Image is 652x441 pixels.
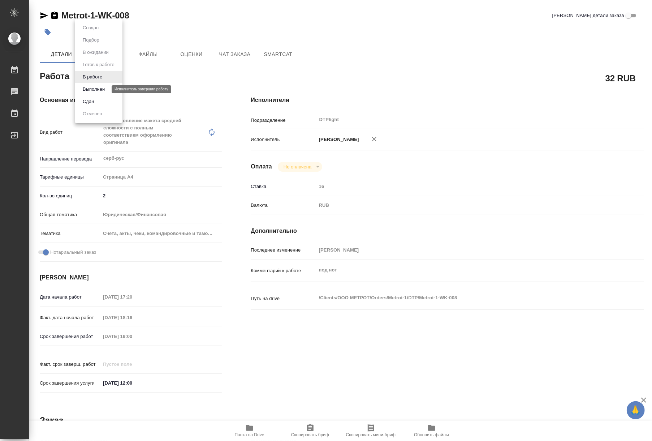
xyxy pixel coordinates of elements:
button: Создан [81,24,101,32]
button: Готов к работе [81,61,117,69]
button: Сдан [81,98,96,106]
button: В ожидании [81,48,111,56]
button: В работе [81,73,104,81]
button: Подбор [81,36,102,44]
button: Отменен [81,110,104,118]
button: Выполнен [81,85,107,93]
